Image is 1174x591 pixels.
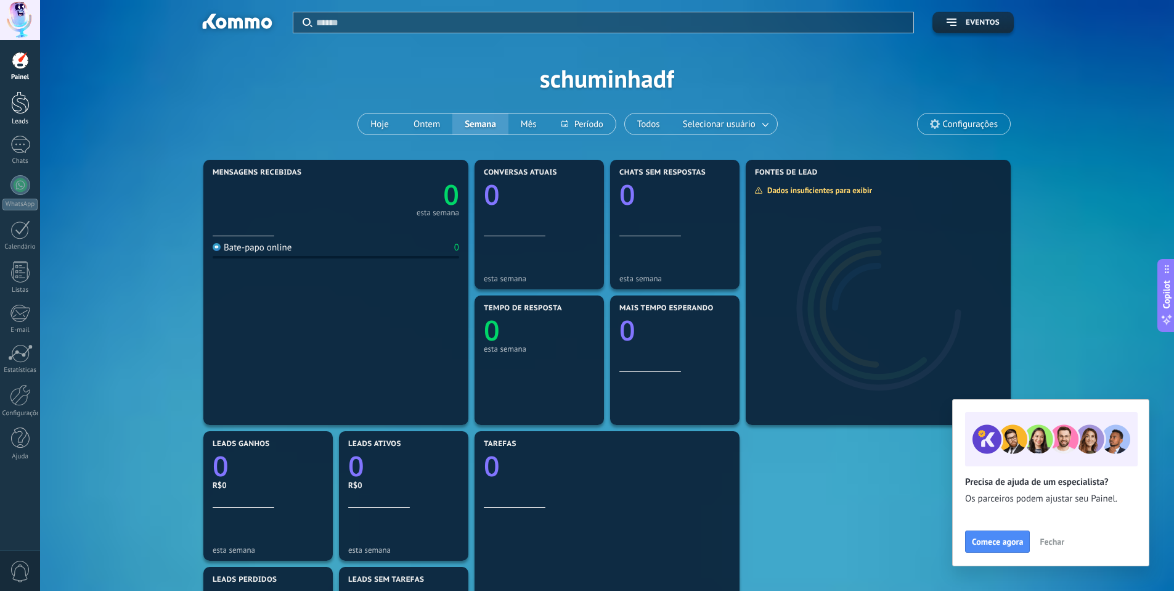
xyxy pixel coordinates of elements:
[2,366,38,374] div: Estatísticas
[549,114,616,134] button: Período
[932,12,1014,33] button: Eventos
[348,576,424,584] span: Leads sem tarefas
[680,116,758,133] span: Selecionar usuário
[619,304,714,313] span: Mais tempo esperando
[336,176,459,213] a: 0
[1040,537,1064,546] span: Fechar
[454,242,459,254] div: 0
[213,480,324,490] div: R$0
[2,118,38,126] div: Leads
[348,545,459,555] div: esta semana
[2,73,38,81] div: Painel
[484,440,516,448] span: Tarefas
[2,157,38,165] div: Chats
[348,447,459,485] a: 0
[417,210,459,216] div: esta semana
[508,114,549,134] button: Mês
[619,312,635,349] text: 0
[484,447,500,485] text: 0
[619,168,706,177] span: Chats sem respostas
[213,168,301,177] span: Mensagens recebidas
[943,119,998,130] span: Configurações
[213,447,229,485] text: 0
[484,176,500,213] text: 0
[1034,532,1070,551] button: Fechar
[484,274,595,283] div: esta semana
[443,176,459,213] text: 0
[484,447,730,485] a: 0
[754,185,881,196] div: Dados insuficientes para exibir
[484,344,595,353] div: esta semana
[213,243,221,251] img: Bate-papo online
[401,114,452,134] button: Ontem
[2,243,38,251] div: Calendário
[2,286,38,294] div: Listas
[348,447,364,485] text: 0
[2,410,38,418] div: Configurações
[2,199,38,210] div: WhatsApp
[625,114,672,134] button: Todos
[966,19,1000,27] span: Eventos
[213,242,291,254] div: Bate-papo online
[348,440,401,448] span: Leads ativos
[484,168,557,177] span: Conversas atuais
[965,476,1136,488] h2: Precisa de ajuda de um especialista?
[213,576,277,584] span: Leads perdidos
[755,168,818,177] span: Fontes de lead
[1160,281,1173,309] span: Copilot
[972,537,1023,546] span: Comece agora
[213,440,270,448] span: Leads ganhos
[2,453,38,461] div: Ajuda
[213,447,324,485] a: 0
[2,326,38,334] div: E-mail
[619,176,635,213] text: 0
[358,114,401,134] button: Hoje
[452,114,508,134] button: Semana
[213,545,324,555] div: esta semana
[672,114,777,134] button: Selecionar usuário
[484,304,562,313] span: Tempo de resposta
[484,312,500,349] text: 0
[965,493,1136,505] span: Os parceiros podem ajustar seu Painel.
[965,531,1030,553] button: Comece agora
[348,480,459,490] div: R$0
[619,274,730,283] div: esta semana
